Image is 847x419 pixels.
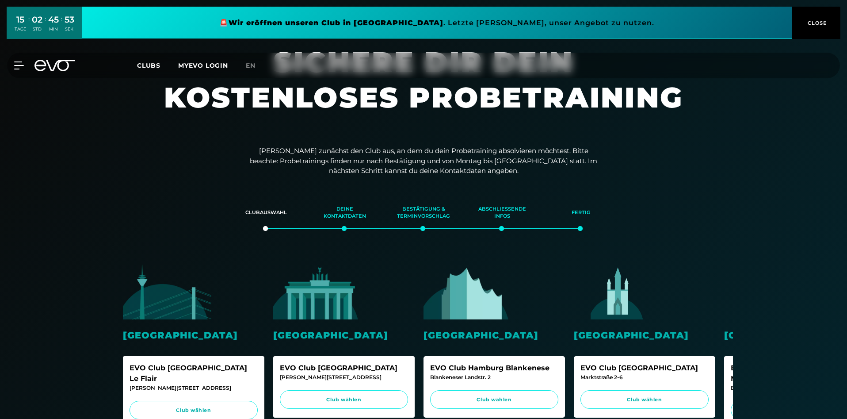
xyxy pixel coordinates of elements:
span: en [246,62,256,69]
div: MIN [48,26,59,32]
div: [GEOGRAPHIC_DATA] [273,328,415,342]
div: [PERSON_NAME][STREET_ADDRESS] [130,384,258,392]
div: [GEOGRAPHIC_DATA] [574,328,715,342]
div: 53 [65,13,74,26]
div: [GEOGRAPHIC_DATA] [123,328,264,342]
div: Fertig [553,201,609,225]
div: : [61,14,62,38]
div: SEK [65,26,74,32]
div: Abschließende Infos [474,201,530,225]
a: MYEVO LOGIN [178,62,228,69]
div: TAGE [15,26,26,32]
div: Blankeneser Landstr. 2 [430,373,558,381]
div: [GEOGRAPHIC_DATA] [423,328,565,342]
a: Clubs [137,61,178,69]
img: evofitness [273,264,362,319]
h1: Sichere dir dein kostenloses Probetraining [158,44,689,133]
p: [PERSON_NAME] zunächst den Club aus, an dem du dein Probetraining absolvieren möchtest. Bitte bea... [247,146,600,176]
div: EVO Club [GEOGRAPHIC_DATA] [580,363,709,373]
div: 15 [15,13,26,26]
a: Club wählen [280,390,408,409]
div: Clubauswahl [238,201,294,225]
div: 45 [48,13,59,26]
div: 02 [32,13,42,26]
a: en [246,61,266,71]
img: evofitness [574,264,662,319]
span: Club wählen [138,407,249,414]
div: Marktstraße 2-6 [580,373,709,381]
span: Club wählen [439,396,550,404]
a: Club wählen [580,390,709,409]
span: Clubs [137,62,160,69]
div: : [28,14,30,38]
div: [PERSON_NAME][STREET_ADDRESS] [280,373,408,381]
span: Club wählen [589,396,700,404]
div: EVO Club [GEOGRAPHIC_DATA] Le Flair [130,363,258,384]
div: EVO Club Hamburg Blankenese [430,363,558,373]
div: STD [32,26,42,32]
span: CLOSE [805,19,827,27]
img: evofitness [724,264,813,319]
div: Bestätigung & Terminvorschlag [395,201,452,225]
span: Club wählen [288,396,400,404]
img: evofitness [123,264,211,319]
div: Deine Kontaktdaten [317,201,373,225]
div: EVO Club [GEOGRAPHIC_DATA] [280,363,408,373]
button: CLOSE [792,7,840,39]
a: Club wählen [430,390,558,409]
div: : [45,14,46,38]
img: evofitness [423,264,512,319]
